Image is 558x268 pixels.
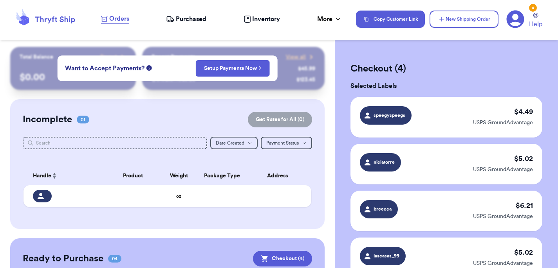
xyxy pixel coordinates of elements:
[286,53,306,61] span: View all
[473,119,533,127] p: USPS GroundAdvantage
[162,166,196,185] th: Weight
[514,247,533,258] p: $ 5.02
[516,200,533,211] p: $ 6.21
[109,14,129,23] span: Orders
[261,137,312,149] button: Payment Status
[252,14,280,24] span: Inventory
[296,76,315,84] div: $ 123.45
[350,63,542,75] h2: Checkout ( 4 )
[317,14,342,24] div: More
[286,53,315,61] a: View all
[20,71,126,84] p: $ 0.00
[253,251,312,266] button: Checkout (4)
[514,153,533,164] p: $ 5.02
[473,166,533,173] p: USPS GroundAdvantage
[196,60,270,77] button: Setup Payments Now
[176,194,181,198] strong: oz
[514,106,533,117] p: $ 4.49
[244,14,280,24] a: Inventory
[65,64,144,73] span: Want to Accept Payments?
[152,53,195,61] p: Recent Payments
[430,11,498,28] button: New Shipping Order
[51,171,58,180] button: Sort ascending
[506,10,524,28] a: 4
[33,172,51,180] span: Handle
[196,166,248,185] th: Package Type
[350,81,542,91] h3: Selected Labels
[108,255,121,263] span: 04
[529,13,542,29] a: Help
[473,213,533,220] p: USPS GroundAdvantage
[373,252,400,259] span: lascasas_99
[529,4,537,12] div: 4
[372,159,396,166] span: niclatorre
[100,53,117,61] span: Payout
[204,64,262,72] a: Setup Payments Now
[374,112,405,119] span: speegyspeegs
[298,65,315,73] div: $ 45.99
[23,137,208,149] input: Search
[166,14,206,24] a: Purchased
[248,112,312,127] button: Get Rates for All (0)
[176,14,206,24] span: Purchased
[23,113,72,126] h2: Incomplete
[266,141,299,145] span: Payment Status
[372,205,393,213] span: breecca
[23,252,103,265] h2: Ready to Purchase
[356,11,425,28] button: Copy Customer Link
[248,166,311,185] th: Address
[20,53,53,61] p: Total Balance
[104,166,162,185] th: Product
[529,20,542,29] span: Help
[77,116,89,123] span: 01
[473,259,533,267] p: USPS GroundAdvantage
[101,14,129,24] a: Orders
[210,137,258,149] button: Date Created
[100,53,126,61] a: Payout
[216,141,244,145] span: Date Created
